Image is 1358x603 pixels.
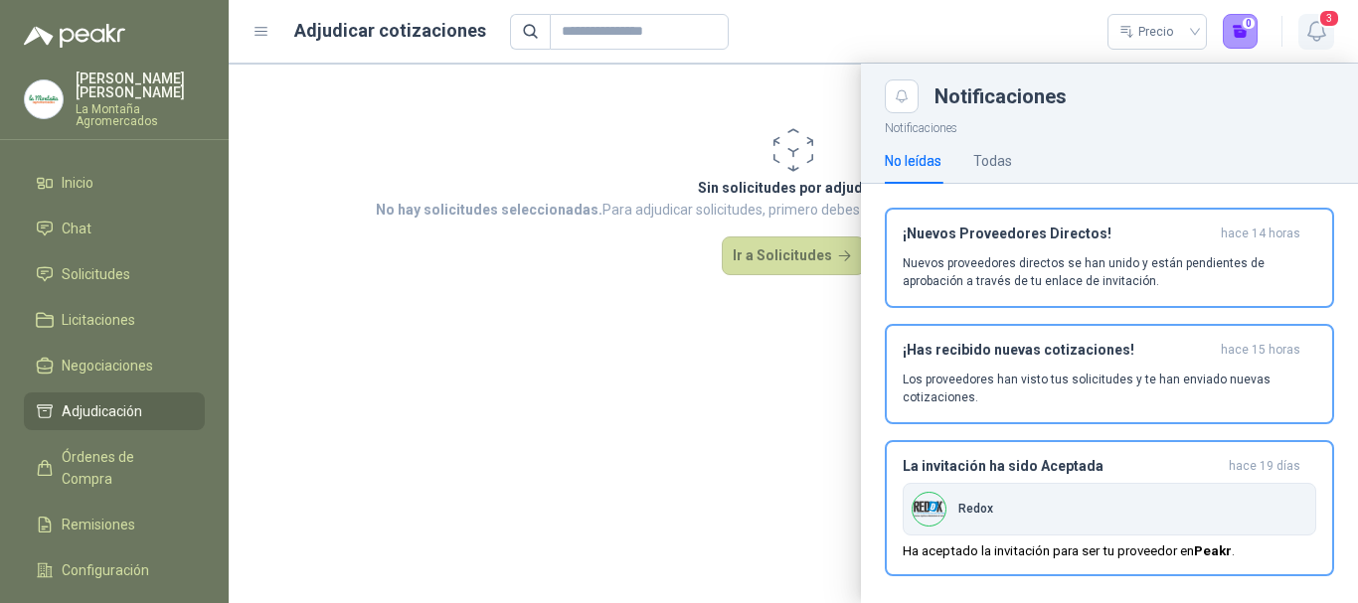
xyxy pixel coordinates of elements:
[885,79,919,113] button: Close
[1223,14,1259,50] button: 0
[24,210,205,247] a: Chat
[903,254,1316,290] p: Nuevos proveedores directos se han unido y están pendientes de aprobación a través de tu enlace d...
[294,17,486,45] h1: Adjudicar cotizaciones
[958,502,993,516] p: Redox
[25,80,63,118] img: Company Logo
[76,103,205,127] p: La Montaña Agromercados
[1194,543,1232,558] b: Peakr
[934,86,1334,106] div: Notificaciones
[861,113,1358,138] p: Notificaciones
[1298,14,1334,50] button: 3
[1318,9,1340,28] span: 3
[24,301,205,339] a: Licitaciones
[62,400,142,422] span: Adjudicación
[903,543,1235,558] p: Ha aceptado la invitación para ser tu proveedor en .
[62,355,153,377] span: Negociaciones
[913,493,945,526] img: Company Logo
[24,164,205,202] a: Inicio
[62,309,135,331] span: Licitaciones
[24,24,125,48] img: Logo peakr
[885,150,941,172] div: No leídas
[62,446,186,490] span: Órdenes de Compra
[24,551,205,589] a: Configuración
[24,347,205,384] a: Negociaciones
[62,263,130,285] span: Solicitudes
[1119,17,1177,47] div: Precio
[1221,342,1300,359] span: hace 15 horas
[62,218,91,239] span: Chat
[62,172,93,194] span: Inicio
[24,438,205,498] a: Órdenes de Compra
[885,208,1334,308] button: ¡Nuevos Proveedores Directos!hace 14 horas Nuevos proveedores directos se han unido y están pendi...
[24,506,205,543] a: Remisiones
[1221,226,1300,242] span: hace 14 horas
[1229,458,1300,475] span: hace 19 días
[24,255,205,293] a: Solicitudes
[62,559,149,581] span: Configuración
[24,392,205,430] a: Adjudicación
[885,440,1334,576] button: La invitación ha sido Aceptadahace 19 días Company LogoRedoxHa aceptado la invitación para ser tu...
[903,458,1221,475] h3: La invitación ha sido Aceptada
[903,226,1213,242] h3: ¡Nuevos Proveedores Directos!
[885,324,1334,424] button: ¡Has recibido nuevas cotizaciones!hace 15 horas Los proveedores han visto tus solicitudes y te ha...
[903,342,1213,359] h3: ¡Has recibido nuevas cotizaciones!
[973,150,1012,172] div: Todas
[903,371,1316,406] p: Los proveedores han visto tus solicitudes y te han enviado nuevas cotizaciones.
[62,514,135,535] span: Remisiones
[76,72,205,99] p: [PERSON_NAME] [PERSON_NAME]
